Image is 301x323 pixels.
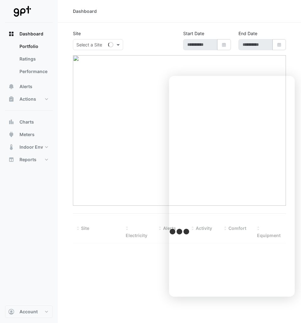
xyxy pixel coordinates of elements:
[5,28,53,40] button: Dashboard
[19,96,36,102] span: Actions
[73,8,97,14] div: Dashboard
[19,119,34,125] span: Charts
[19,31,43,37] span: Dashboard
[238,30,257,37] label: End Date
[14,65,53,78] a: Performance
[5,116,53,128] button: Charts
[5,153,53,166] button: Reports
[19,156,36,163] span: Reports
[169,76,295,297] iframe: Intercom live chat
[5,80,53,93] button: Alerts
[5,305,53,318] button: Account
[8,83,14,90] app-icon: Alerts
[19,144,43,150] span: Indoor Env
[126,233,147,238] span: Electricity
[8,144,14,150] app-icon: Indoor Env
[8,119,14,125] app-icon: Charts
[14,40,53,53] a: Portfolio
[183,30,204,37] label: Start Date
[5,40,53,80] div: Dashboard
[8,31,14,37] app-icon: Dashboard
[5,93,53,105] button: Actions
[5,141,53,153] button: Indoor Env
[14,53,53,65] a: Ratings
[8,96,14,102] app-icon: Actions
[163,225,176,231] span: Alerts
[8,131,14,138] app-icon: Meters
[8,156,14,163] app-icon: Reports
[8,5,36,18] img: Company Logo
[280,302,295,317] iframe: Intercom live chat
[19,309,38,315] span: Account
[19,131,35,138] span: Meters
[81,225,89,231] span: Site
[19,83,32,90] span: Alerts
[73,30,81,37] label: Site
[5,128,53,141] button: Meters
